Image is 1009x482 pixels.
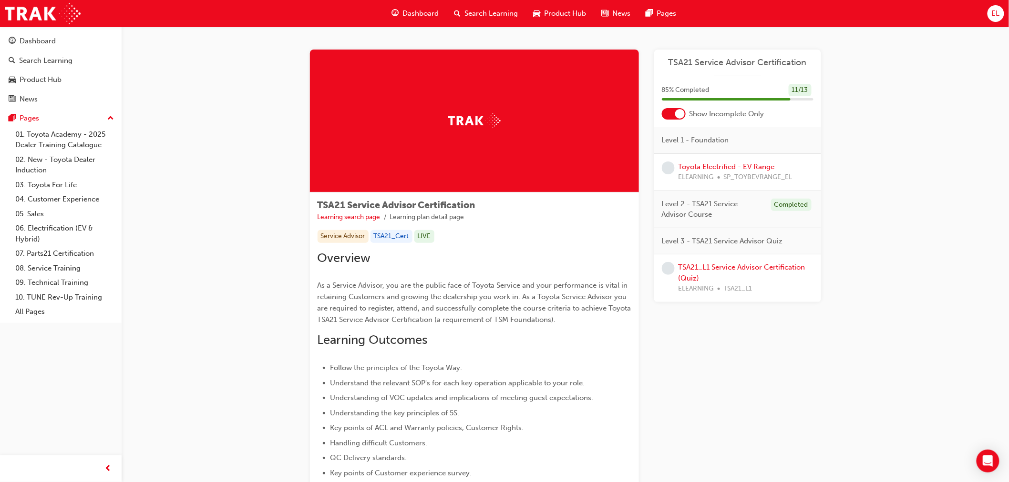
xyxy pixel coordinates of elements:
[4,30,118,110] button: DashboardSearch LearningProduct HubNews
[318,281,633,324] span: As a Service Advisor, you are the public face of Toyota Service and your performance is vital in ...
[20,36,56,47] div: Dashboard
[330,439,428,447] span: Handling difficult Customers.
[613,8,631,19] span: News
[318,251,371,265] span: Overview
[11,275,118,290] a: 09. Technical Training
[4,110,118,127] button: Pages
[992,8,1000,19] span: EL
[4,32,118,50] a: Dashboard
[690,109,764,120] span: Show Incomplete Only
[20,74,62,85] div: Product Hub
[330,363,463,372] span: Follow the principles of the Toyota Way.
[465,8,518,19] span: Search Learning
[662,57,813,68] a: TSA21 Service Advisor Certification
[724,283,752,294] span: TSA21_L1
[19,55,72,66] div: Search Learning
[447,4,526,23] a: search-iconSearch Learning
[988,5,1004,22] button: EL
[679,172,714,183] span: ELEARNING
[9,95,16,104] span: news-icon
[977,450,999,472] div: Open Intercom Messenger
[318,213,381,221] a: Learning search page
[789,84,812,97] div: 11 / 13
[20,113,39,124] div: Pages
[330,409,460,417] span: Understanding the key principles of 5S.
[11,127,118,152] a: 01. Toyota Academy - 2025 Dealer Training Catalogue
[330,393,594,402] span: Understanding of VOC updates and implications of meeting guest expectations.
[679,162,775,171] a: Toyota Electrified - EV Range
[4,90,118,108] a: News
[330,453,407,462] span: QC Delivery standards.
[20,94,38,105] div: News
[662,236,783,247] span: Level 3 - TSA21 Service Advisor Quiz
[662,161,675,174] span: learningRecordVerb_NONE-icon
[11,246,118,261] a: 07. Parts21 Certification
[371,230,412,243] div: TSA21_Cert
[414,230,434,243] div: LIVE
[662,135,729,146] span: Level 1 - Foundation
[11,152,118,178] a: 02. New - Toyota Dealer Induction
[5,3,81,24] img: Trak
[11,207,118,221] a: 05. Sales
[602,8,609,20] span: news-icon
[9,37,16,46] span: guage-icon
[724,172,793,183] span: SP_TOYBEVRANGE_EL
[448,113,501,128] img: Trak
[526,4,594,23] a: car-iconProduct Hub
[662,262,675,275] span: learningRecordVerb_NONE-icon
[594,4,638,23] a: news-iconNews
[384,4,447,23] a: guage-iconDashboard
[318,332,428,347] span: Learning Outcomes
[679,283,714,294] span: ELEARNING
[662,85,710,96] span: 85 % Completed
[11,221,118,246] a: 06. Electrification (EV & Hybrid)
[107,112,114,125] span: up-icon
[11,304,118,319] a: All Pages
[11,290,118,305] a: 10. TUNE Rev-Up Training
[11,261,118,276] a: 08. Service Training
[638,4,684,23] a: pages-iconPages
[390,212,464,223] li: Learning plan detail page
[4,52,118,70] a: Search Learning
[403,8,439,19] span: Dashboard
[11,192,118,207] a: 04. Customer Experience
[318,230,369,243] div: Service Advisor
[330,379,585,387] span: Understand the relevant SOP's for each key operation applicable to your role.
[318,200,475,211] span: TSA21 Service Advisor Certification
[662,199,763,220] span: Level 2 - TSA21 Service Advisor Course
[657,8,677,19] span: Pages
[9,114,16,123] span: pages-icon
[9,76,16,84] span: car-icon
[330,423,524,432] span: Key points of ACL and Warranty policies, Customer Rights.
[330,469,472,477] span: Key points of Customer experience survey.
[454,8,461,20] span: search-icon
[545,8,587,19] span: Product Hub
[11,178,118,192] a: 03. Toyota For Life
[646,8,653,20] span: pages-icon
[105,463,112,475] span: prev-icon
[4,71,118,89] a: Product Hub
[392,8,399,20] span: guage-icon
[9,57,15,65] span: search-icon
[679,263,805,282] a: TSA21_L1 Service Advisor Certification (Quiz)
[771,199,812,211] div: Completed
[534,8,541,20] span: car-icon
